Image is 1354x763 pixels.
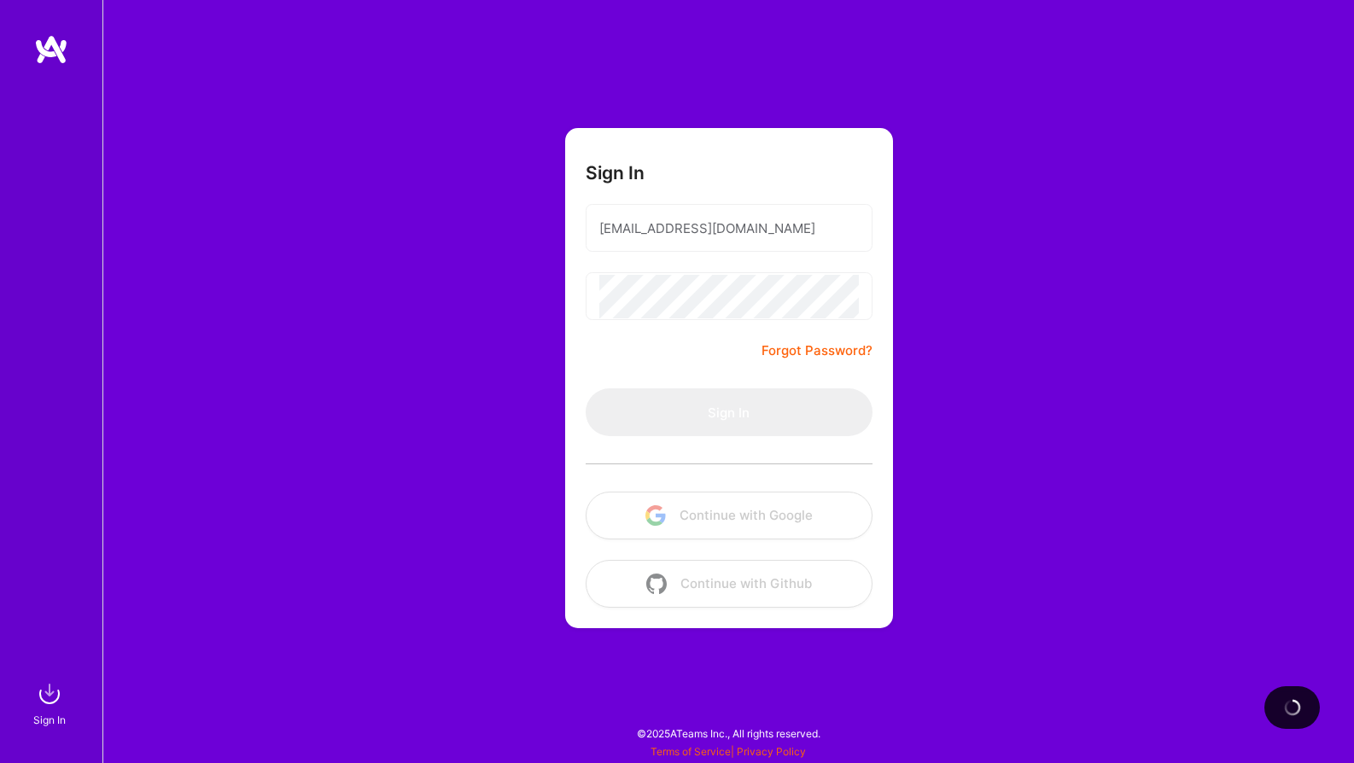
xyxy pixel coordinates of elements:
a: Terms of Service [651,745,731,758]
button: Continue with Github [586,560,873,608]
button: Continue with Google [586,492,873,539]
img: loading [1281,696,1303,718]
a: Forgot Password? [762,341,873,361]
div: Sign In [33,711,66,729]
img: icon [645,505,666,526]
img: sign in [32,677,67,711]
input: Email... [599,207,859,250]
button: Sign In [586,388,873,436]
img: logo [34,34,68,65]
a: sign inSign In [36,677,67,729]
span: | [651,745,806,758]
img: icon [646,574,667,594]
a: Privacy Policy [737,745,806,758]
h3: Sign In [586,162,645,183]
div: © 2025 ATeams Inc., All rights reserved. [102,712,1354,754]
